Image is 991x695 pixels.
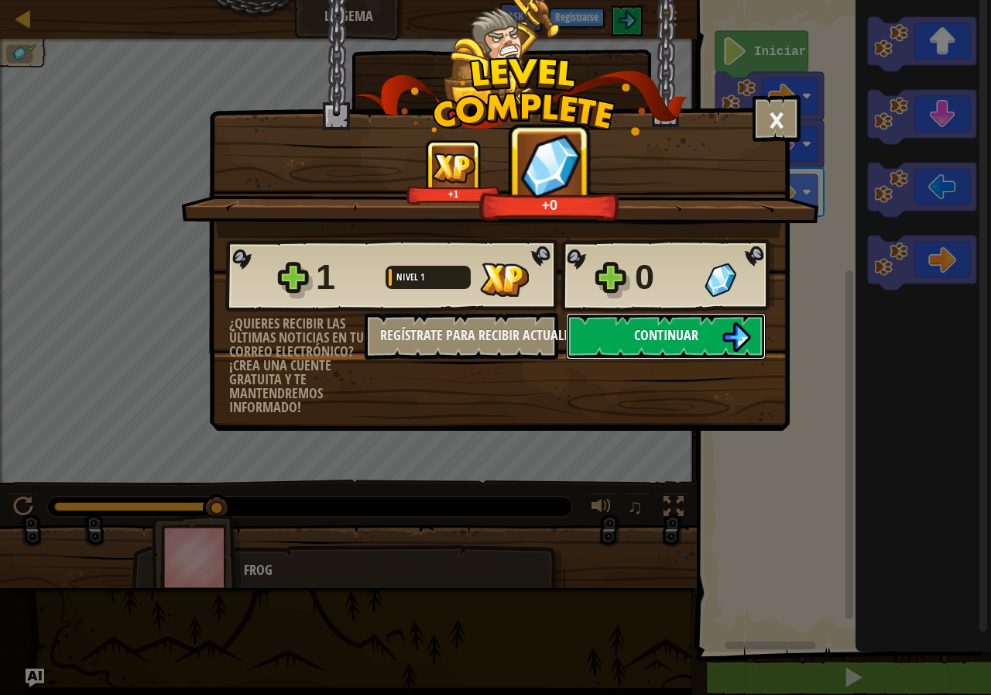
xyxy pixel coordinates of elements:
[635,253,695,302] div: 0
[753,95,801,142] button: ×
[365,313,558,360] button: Regístrate para recibir actualizaciones.
[520,133,580,198] img: Gemas Conseguidas
[316,253,376,302] div: 1
[484,196,616,214] div: +0
[355,57,688,136] img: level_complete.png
[410,188,497,200] div: +1
[420,270,425,284] span: 1
[396,270,420,284] span: Nivel
[722,322,751,352] img: Continuar
[229,317,365,415] div: ¿Quieres recibir las últimas noticias en tu correo electrónico? ¡Crea una cuente gratuita y te ma...
[480,263,529,297] img: XP Conseguida
[705,263,736,297] img: Gemas Conseguidas
[428,150,479,185] img: XP Conseguida
[634,325,698,345] span: Continuar
[566,313,766,360] button: Continuar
